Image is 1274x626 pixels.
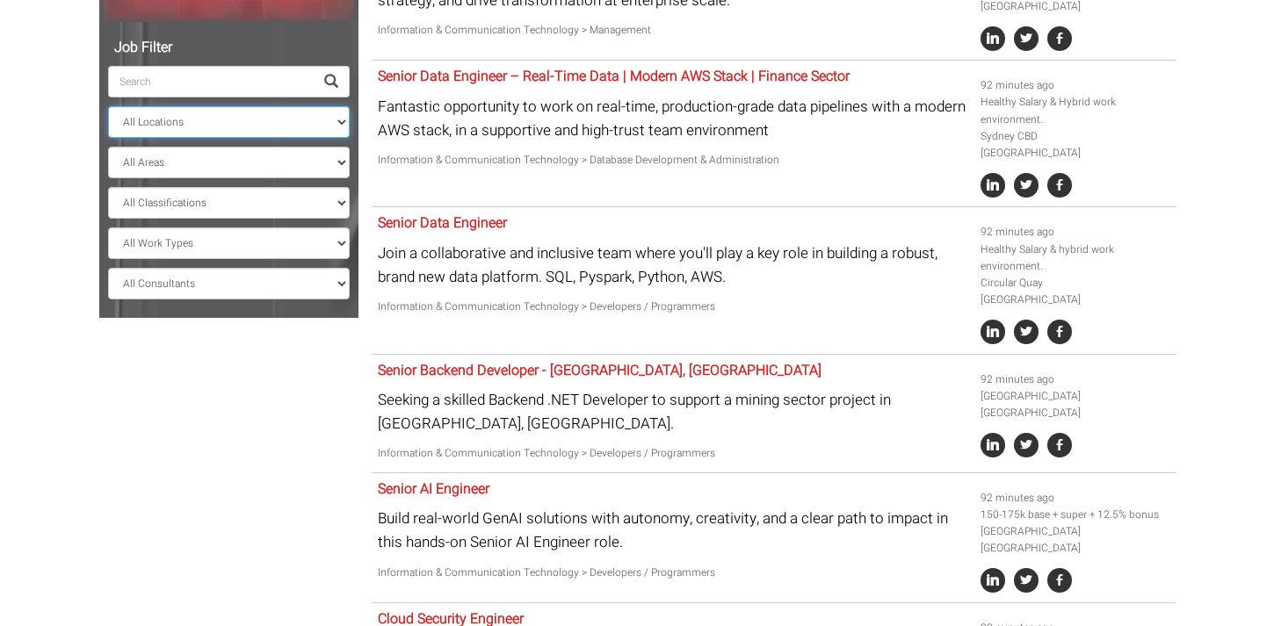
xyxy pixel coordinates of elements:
input: Search [108,66,314,97]
p: Information & Communication Technology > Developers / Programmers [378,565,967,581]
h5: Job Filter [108,40,350,56]
a: Senior Backend Developer - [GEOGRAPHIC_DATA], [GEOGRAPHIC_DATA] [378,360,822,381]
li: 150-175k base + super + 12.5% bonus [981,507,1169,523]
li: 92 minutes ago [981,490,1169,507]
p: Build real-world GenAI solutions with autonomy, creativity, and a clear path to impact in this ha... [378,507,967,554]
p: Information & Communication Technology > Developers / Programmers [378,445,967,462]
a: Senior AI Engineer [378,478,489,500]
p: Seeking a skilled Backend .NET Developer to support a mining sector project in [GEOGRAPHIC_DATA],... [378,388,967,435]
li: [GEOGRAPHIC_DATA] [GEOGRAPHIC_DATA] [981,388,1169,421]
li: 92 minutes ago [981,371,1169,388]
li: [GEOGRAPHIC_DATA] [GEOGRAPHIC_DATA] [981,523,1169,557]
